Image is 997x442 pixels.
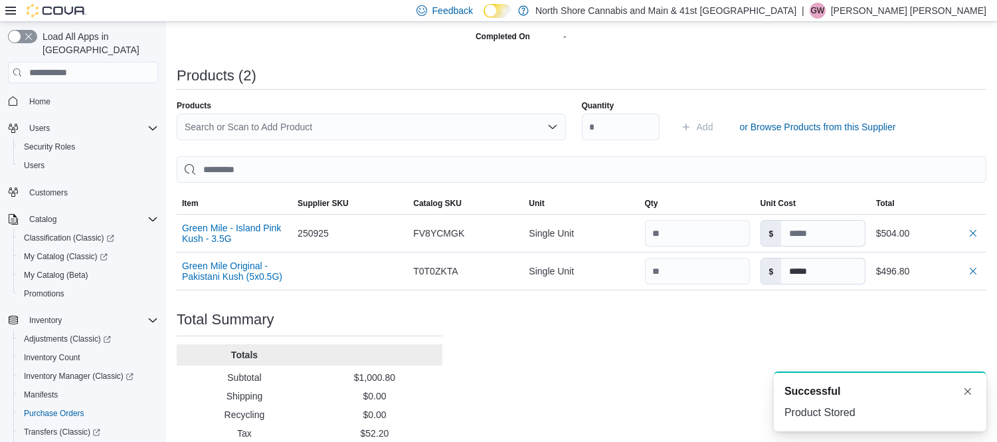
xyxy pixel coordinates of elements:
span: Security Roles [19,139,158,155]
span: Catalog [24,211,158,227]
span: Inventory Count [24,352,80,363]
a: Inventory Count [19,350,86,366]
span: Successful [784,384,840,399]
a: Promotions [19,286,70,302]
span: Catalog SKU [413,198,462,209]
a: Classification (Classic) [19,230,120,246]
span: Inventory Manager (Classic) [24,371,134,382]
label: Quantity [582,100,614,111]
label: Products [177,100,211,111]
span: Inventory [29,315,62,326]
span: My Catalog (Classic) [19,249,158,265]
span: Adjustments (Classic) [19,331,158,347]
span: Load All Apps in [GEOGRAPHIC_DATA] [37,30,158,56]
button: Home [3,91,163,110]
a: Inventory Manager (Classic) [13,367,163,386]
p: Recycling [182,408,307,421]
button: Catalog SKU [408,193,523,214]
button: Dismiss toast [960,384,976,399]
span: Customers [29,187,68,198]
span: Promotions [19,286,158,302]
span: Inventory [24,312,158,328]
p: North Shore Cannabis and Main & 41st [GEOGRAPHIC_DATA] [535,3,796,19]
p: Shipping [182,389,307,403]
h3: Total Summary [177,312,274,328]
button: Users [13,156,163,175]
p: $52.20 [312,427,437,440]
span: Add [697,120,713,134]
input: Dark Mode [484,4,511,18]
span: Feedback [432,4,473,17]
label: $ [761,221,782,246]
span: Home [29,96,50,107]
span: Supplier SKU [298,198,349,209]
button: Inventory [3,311,163,330]
span: Transfers (Classic) [24,427,100,437]
button: or Browse Products from this Supplier [735,114,901,140]
button: Manifests [13,386,163,404]
span: Classification (Classic) [19,230,158,246]
span: Security Roles [24,142,75,152]
span: Inventory Manager (Classic) [19,368,158,384]
p: Tax [182,427,307,440]
a: My Catalog (Beta) [19,267,94,283]
div: Single Unit [523,220,639,247]
label: Completed On [476,31,530,42]
p: Subtotal [182,371,307,384]
button: Open list of options [547,122,558,132]
a: Classification (Classic) [13,229,163,247]
img: Cova [27,4,86,17]
button: Total [871,193,986,214]
button: Item [177,193,292,214]
span: Total [876,198,895,209]
button: Add [676,114,719,140]
button: Catalog [24,211,62,227]
span: Purchase Orders [19,405,158,421]
span: or Browse Products from this Supplier [740,120,896,134]
span: Promotions [24,288,64,299]
button: Users [3,119,163,138]
span: Transfers (Classic) [19,424,158,440]
label: $ [761,259,782,284]
a: Manifests [19,387,63,403]
span: T0T0ZKTA [413,263,458,279]
span: GW [810,3,824,19]
span: Users [29,123,50,134]
div: Single Unit [523,258,639,284]
a: Inventory Manager (Classic) [19,368,139,384]
button: Purchase Orders [13,404,163,423]
a: Home [24,94,56,110]
a: Transfers (Classic) [13,423,163,441]
button: Users [24,120,55,136]
div: $504.00 [876,225,981,241]
button: Unit [523,193,639,214]
span: My Catalog (Beta) [19,267,158,283]
a: My Catalog (Classic) [19,249,113,265]
button: Inventory [24,312,67,328]
button: Security Roles [13,138,163,156]
a: Users [19,158,50,173]
p: [PERSON_NAME] [PERSON_NAME] [831,3,986,19]
button: Green Mile Original - Pakistani Kush (5x0.5G) [182,261,287,282]
span: Users [24,120,158,136]
a: Customers [24,185,73,201]
span: Manifests [24,389,58,400]
button: Green Mile - Island Pink Kush - 3.5G [182,223,287,244]
button: My Catalog (Beta) [13,266,163,284]
span: Unit Cost [761,198,796,209]
span: 250925 [298,225,329,241]
a: Transfers (Classic) [19,424,106,440]
span: My Catalog (Beta) [24,270,88,280]
span: Purchase Orders [24,408,84,419]
button: Unit Cost [755,193,871,214]
a: Purchase Orders [19,405,90,421]
button: Customers [3,183,163,202]
button: Promotions [13,284,163,303]
span: Unit [529,198,544,209]
div: - [563,26,741,42]
span: Users [24,160,45,171]
a: Adjustments (Classic) [19,331,116,347]
button: Supplier SKU [292,193,408,214]
p: Totals [182,348,307,362]
div: Product Stored [784,405,976,421]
